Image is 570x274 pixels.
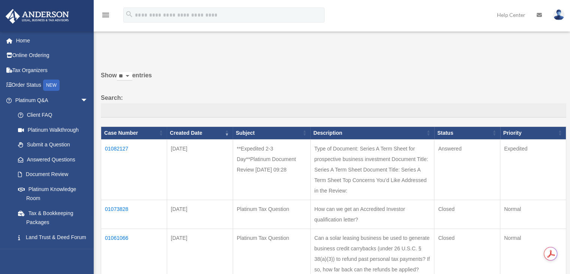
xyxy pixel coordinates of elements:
a: Home [5,33,99,48]
div: NEW [43,80,60,91]
a: menu [101,13,110,20]
select: Showentries [117,72,132,81]
a: Client FAQ [10,108,96,123]
th: Status: activate to sort column ascending [434,126,500,139]
td: Closed [434,200,500,229]
th: Subject: activate to sort column ascending [233,126,310,139]
td: Type of Document: Series A Term Sheet for prospective business investment Document Title: Series ... [310,139,434,200]
input: Search: [101,103,566,117]
a: Tax Organizers [5,63,99,78]
th: Created Date: activate to sort column ascending [167,126,233,139]
i: search [125,10,133,18]
a: Online Ordering [5,48,99,63]
a: Document Review [10,167,96,182]
a: Portal Feedback [10,245,96,260]
a: Land Trust & Deed Forum [10,230,96,245]
th: Description: activate to sort column ascending [310,126,434,139]
a: Platinum Knowledge Room [10,182,96,206]
i: menu [101,11,110,20]
td: Expedited [500,139,566,200]
td: Platinum Tax Question [233,200,310,229]
td: 01082127 [101,139,167,200]
td: Normal [500,200,566,229]
a: Tax & Bookkeeping Packages [10,206,96,230]
img: User Pic [553,9,564,20]
a: Platinum Walkthrough [10,122,96,137]
label: Show entries [101,70,566,88]
span: arrow_drop_down [81,93,96,108]
td: Answered [434,139,500,200]
a: Platinum Q&Aarrow_drop_down [5,93,96,108]
th: Priority: activate to sort column ascending [500,126,566,139]
a: Submit a Question [10,137,96,152]
td: [DATE] [167,139,233,200]
td: **Expedited 2-3 Day**Platinum Document Review [DATE] 09:28 [233,139,310,200]
td: How can we get an Accredited Investor qualification letter? [310,200,434,229]
img: Anderson Advisors Platinum Portal [3,9,71,24]
a: Answered Questions [10,152,92,167]
td: [DATE] [167,200,233,229]
a: Order StatusNEW [5,78,99,93]
label: Search: [101,93,566,117]
td: 01073828 [101,200,167,229]
th: Case Number: activate to sort column ascending [101,126,167,139]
